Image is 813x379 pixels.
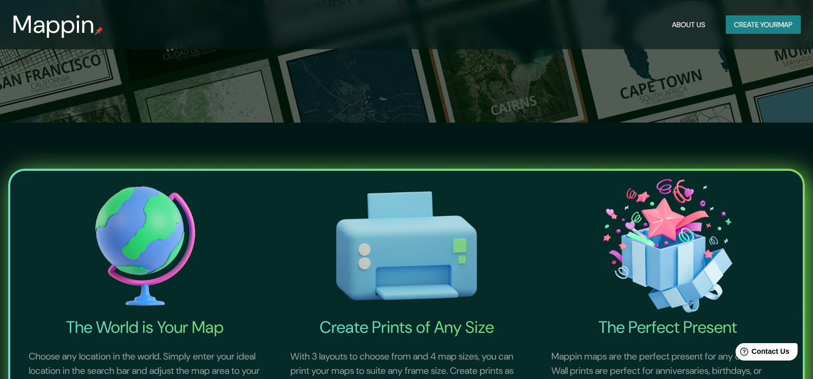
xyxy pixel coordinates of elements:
img: Create Prints of Any Size-icon [278,175,536,317]
h4: Create Prints of Any Size [278,317,536,337]
button: Create yourmap [726,15,801,34]
img: The World is Your Map-icon [16,175,274,317]
h3: Mappin [12,10,95,39]
button: About Us [668,15,709,34]
h4: The Perfect Present [539,317,797,337]
iframe: Help widget launcher [722,339,802,368]
h4: The World is Your Map [16,317,274,337]
img: mappin-pin [95,27,103,35]
img: The Perfect Present-icon [539,175,797,317]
